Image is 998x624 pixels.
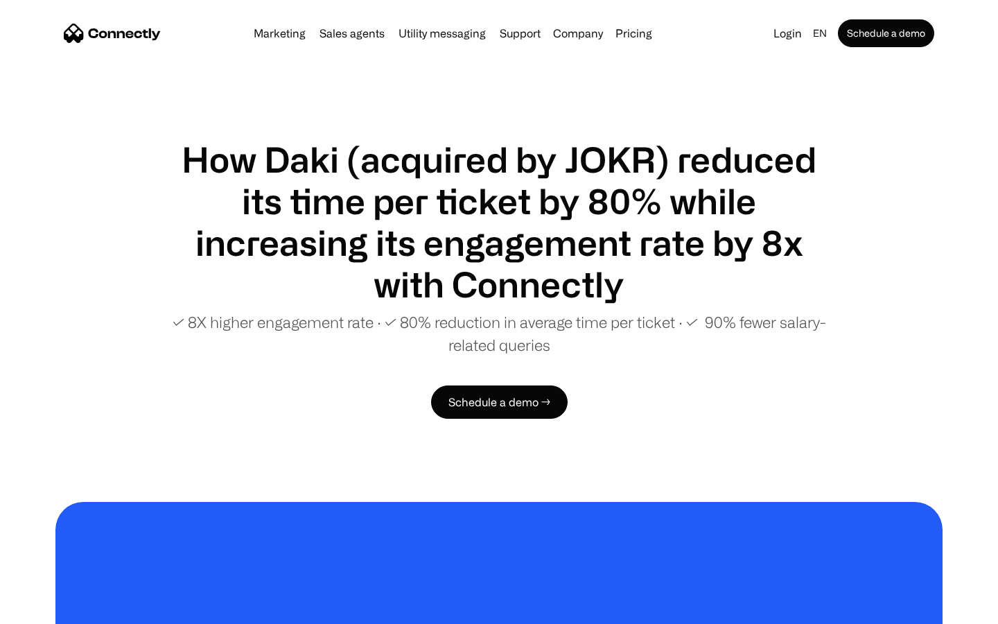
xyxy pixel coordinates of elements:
[248,28,311,39] a: Marketing
[553,24,603,43] div: Company
[393,28,491,39] a: Utility messaging
[166,139,832,305] h1: How Daki (acquired by JOKR) reduced its time per ticket by 80% while increasing its engagement ra...
[838,19,934,47] a: Schedule a demo
[494,28,546,39] a: Support
[314,28,390,39] a: Sales agents
[166,311,832,356] p: ✓ 8X higher engagement rate ∙ ✓ 80% reduction in average time per ticket ∙ ✓ 90% fewer salary-rel...
[813,24,827,43] div: en
[610,28,658,39] a: Pricing
[768,24,807,43] a: Login
[431,385,568,419] a: Schedule a demo →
